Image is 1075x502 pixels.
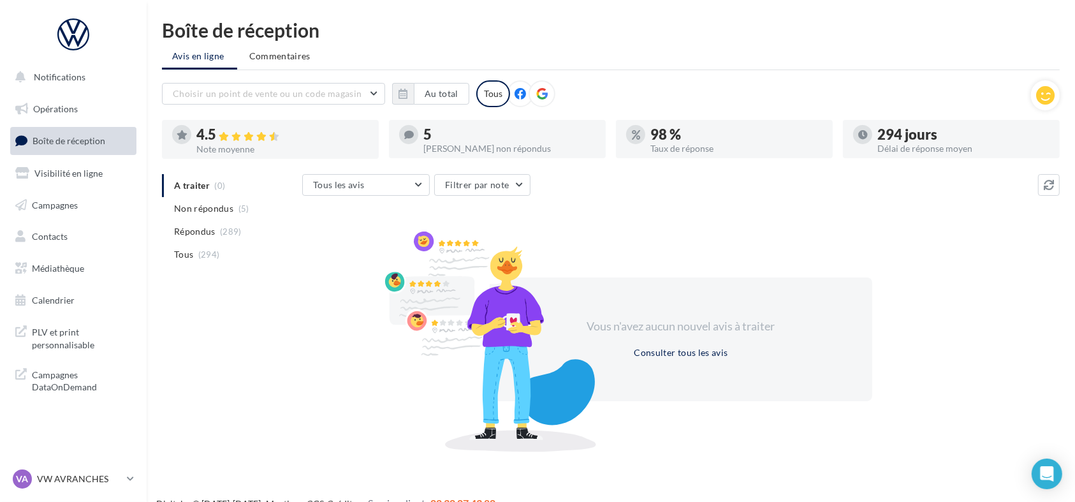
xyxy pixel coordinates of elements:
[650,144,823,153] div: Taux de réponse
[33,103,78,114] span: Opérations
[8,64,134,91] button: Notifications
[8,361,139,399] a: Campagnes DataOnDemand
[8,223,139,250] a: Contacts
[877,128,1049,142] div: 294 jours
[434,174,530,196] button: Filtrer par note
[571,318,791,335] div: Vous n'avez aucun nouvel avis à traiter
[313,179,365,190] span: Tous les avis
[196,128,369,142] div: 4.5
[17,473,29,485] span: VA
[162,83,385,105] button: Choisir un point de vente ou un code magasin
[32,231,68,242] span: Contacts
[650,128,823,142] div: 98 %
[162,20,1060,40] div: Boîte de réception
[173,88,362,99] span: Choisir un point de vente ou un code magasin
[1032,459,1062,489] div: Open Intercom Messenger
[198,249,220,260] span: (294)
[32,263,84,274] span: Médiathèque
[476,80,510,107] div: Tous
[414,83,469,105] button: Au total
[392,83,469,105] button: Au total
[34,71,85,82] span: Notifications
[8,255,139,282] a: Médiathèque
[37,473,122,485] p: VW AVRANCHES
[174,225,216,238] span: Répondus
[32,199,78,210] span: Campagnes
[33,135,105,146] span: Boîte de réception
[10,467,136,491] a: VA VW AVRANCHES
[629,345,733,360] button: Consulter tous les avis
[34,168,103,179] span: Visibilité en ligne
[196,145,369,154] div: Note moyenne
[238,203,249,214] span: (5)
[32,323,131,351] span: PLV et print personnalisable
[32,366,131,394] span: Campagnes DataOnDemand
[8,160,139,187] a: Visibilité en ligne
[877,144,1049,153] div: Délai de réponse moyen
[32,295,75,306] span: Calendrier
[8,318,139,356] a: PLV et print personnalisable
[249,50,311,63] span: Commentaires
[8,96,139,122] a: Opérations
[8,127,139,154] a: Boîte de réception
[8,287,139,314] a: Calendrier
[423,128,596,142] div: 5
[174,202,233,215] span: Non répondus
[8,192,139,219] a: Campagnes
[220,226,242,237] span: (289)
[423,144,596,153] div: [PERSON_NAME] non répondus
[302,174,430,196] button: Tous les avis
[174,248,193,261] span: Tous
